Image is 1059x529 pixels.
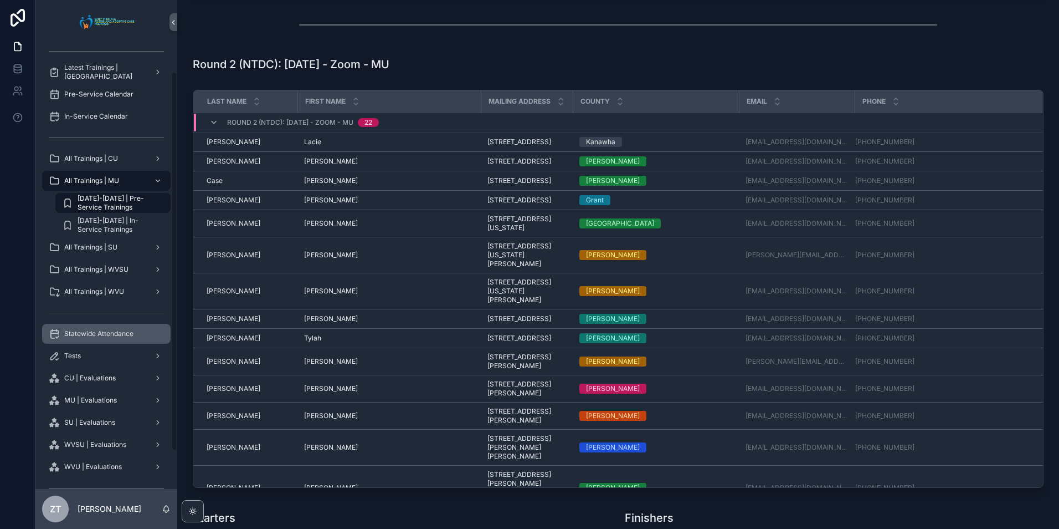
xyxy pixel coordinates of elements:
span: Statewide Attendance [64,329,133,338]
span: [STREET_ADDRESS] [487,176,551,185]
span: Tests [64,352,81,360]
a: Case [207,176,291,185]
a: [PERSON_NAME] [304,219,474,228]
span: Lacie [304,138,321,146]
a: [EMAIL_ADDRESS][DOMAIN_NAME] [746,157,848,166]
a: [EMAIL_ADDRESS][DOMAIN_NAME] [746,484,848,492]
span: [PERSON_NAME] [207,443,260,452]
a: [PERSON_NAME] [207,357,291,366]
span: ZT [50,502,61,516]
div: [PERSON_NAME] [586,384,640,394]
a: [EMAIL_ADDRESS][DOMAIN_NAME] [746,176,848,185]
span: Email [747,97,767,106]
a: [PERSON_NAME][EMAIL_ADDRESS][DOMAIN_NAME] [746,357,848,366]
span: Last Name [207,97,246,106]
a: [GEOGRAPHIC_DATA] [579,218,732,228]
span: [PERSON_NAME] [304,176,358,185]
span: [PERSON_NAME] [304,314,358,323]
span: SU | Evaluations [64,418,115,427]
a: All Trainings | WVU [42,282,171,302]
span: [STREET_ADDRESS][PERSON_NAME] [487,380,566,398]
a: [PHONE_NUMBER] [855,411,1029,420]
span: [PERSON_NAME] [207,334,260,343]
span: [PERSON_NAME] [304,357,358,366]
a: [STREET_ADDRESS] [487,334,566,343]
span: Phone [862,97,886,106]
div: [PERSON_NAME] [586,156,640,166]
a: [STREET_ADDRESS] [487,314,566,323]
span: [PERSON_NAME] [207,219,260,228]
div: [PERSON_NAME] [586,411,640,421]
a: [EMAIL_ADDRESS][DOMAIN_NAME] [746,384,848,393]
a: [PERSON_NAME] [304,157,474,166]
a: Kanawha [579,137,732,147]
a: MU | Evaluations [42,390,171,410]
a: [STREET_ADDRESS][PERSON_NAME] [487,407,566,425]
a: [PERSON_NAME] [304,314,474,323]
a: [PHONE_NUMBER] [855,484,914,492]
a: [PHONE_NUMBER] [855,196,1029,205]
span: [PERSON_NAME] [304,251,358,260]
span: [PERSON_NAME] [304,484,358,492]
a: [STREET_ADDRESS][US_STATE] [487,215,566,232]
a: All Trainings | SU [42,237,171,257]
a: [PHONE_NUMBER] [855,443,1029,452]
a: [PERSON_NAME] [207,443,291,452]
span: [PERSON_NAME] [207,287,260,296]
div: [PERSON_NAME] [586,250,640,260]
a: [STREET_ADDRESS][US_STATE][PERSON_NAME] [487,278,566,304]
div: [PERSON_NAME] [586,483,640,493]
a: [EMAIL_ADDRESS][DOMAIN_NAME] [746,443,848,452]
img: App logo [76,13,137,31]
a: [EMAIL_ADDRESS][DOMAIN_NAME] [746,314,848,323]
a: [PHONE_NUMBER] [855,251,914,260]
a: [PERSON_NAME] [579,483,732,493]
a: [EMAIL_ADDRESS][DOMAIN_NAME] [746,334,848,343]
a: [STREET_ADDRESS][PERSON_NAME] [487,353,566,370]
div: [PERSON_NAME] [586,333,640,343]
a: [EMAIL_ADDRESS][DOMAIN_NAME] [746,196,848,205]
span: [PERSON_NAME] [304,157,358,166]
span: [STREET_ADDRESS][US_STATE][PERSON_NAME] [487,242,566,268]
span: [STREET_ADDRESS] [487,196,551,205]
div: [PERSON_NAME] [586,286,640,296]
a: [PERSON_NAME] [304,287,474,296]
span: [PERSON_NAME] [304,411,358,420]
a: [STREET_ADDRESS] [487,138,566,146]
span: [DATE]-[DATE] | In-Service Trainings [78,216,160,234]
span: Round 2 (NTDC): [DATE] - Zoom - MU [227,118,353,127]
a: [STREET_ADDRESS] [487,157,566,166]
a: [EMAIL_ADDRESS][DOMAIN_NAME] [746,219,848,228]
a: [PERSON_NAME] [304,443,474,452]
a: [PHONE_NUMBER] [855,219,1029,228]
a: [PERSON_NAME] [304,384,474,393]
span: [PERSON_NAME] [207,411,260,420]
a: [PERSON_NAME] [579,442,732,452]
a: [PERSON_NAME] [207,384,291,393]
span: In-Service Calendar [64,112,128,121]
a: [PERSON_NAME] [304,251,474,260]
h1: Starters [193,510,235,526]
a: [PHONE_NUMBER] [855,287,1029,296]
a: [PERSON_NAME] [579,384,732,394]
a: [PERSON_NAME] [304,484,474,492]
a: [PHONE_NUMBER] [855,314,914,323]
a: WVSU | Evaluations [42,435,171,455]
a: [PHONE_NUMBER] [855,411,914,420]
div: 22 [364,118,372,127]
a: [PHONE_NUMBER] [855,384,1029,393]
a: [PHONE_NUMBER] [855,443,914,452]
a: Latest Trainings | [GEOGRAPHIC_DATA] [42,62,171,82]
a: [EMAIL_ADDRESS][DOMAIN_NAME] [746,411,848,420]
span: CU | Evaluations [64,374,116,383]
a: [PERSON_NAME] [579,250,732,260]
a: [PHONE_NUMBER] [855,384,914,393]
span: [PERSON_NAME] [207,484,260,492]
a: [DATE]-[DATE] | Pre-Service Trainings [55,193,171,213]
span: All Trainings | WVU [64,287,124,296]
a: [PERSON_NAME] [579,286,732,296]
